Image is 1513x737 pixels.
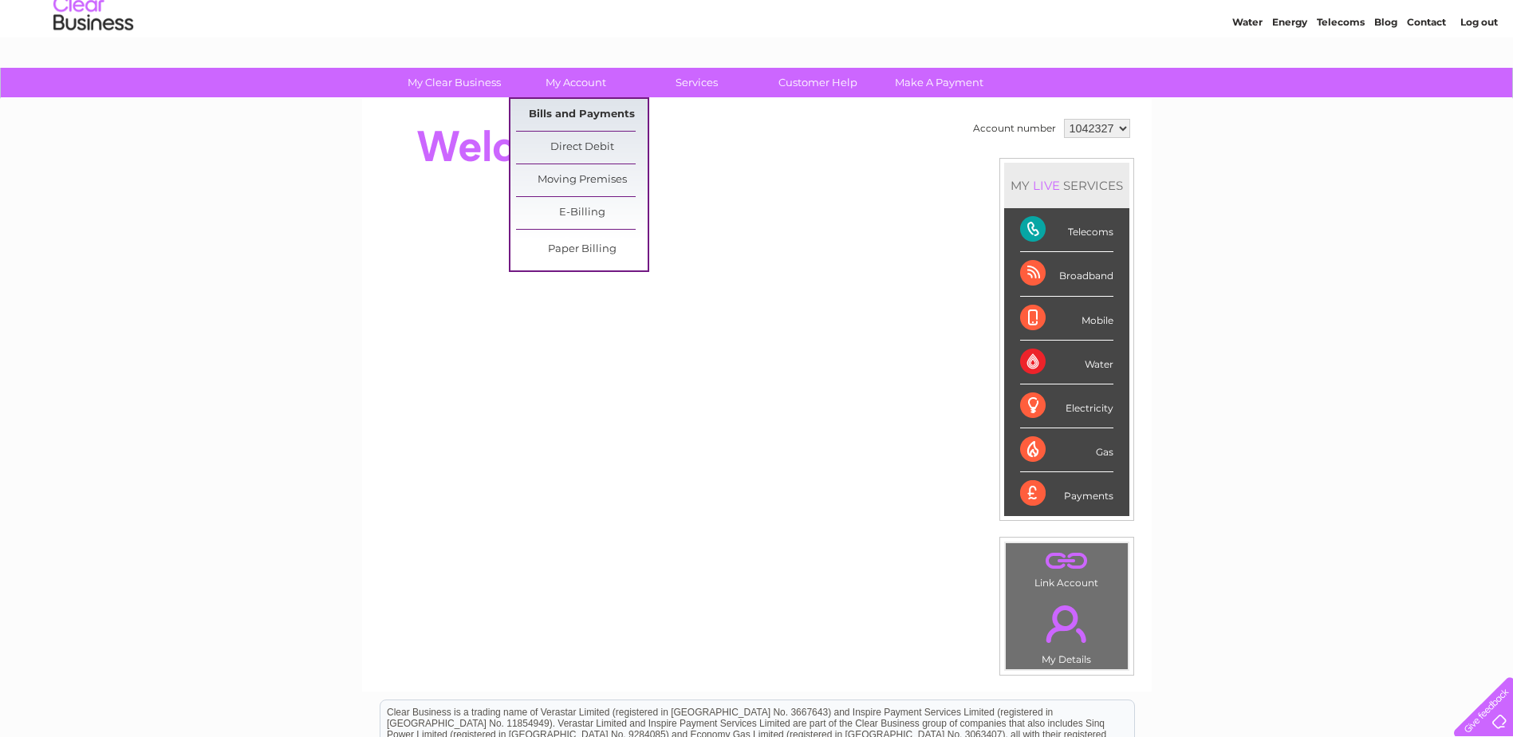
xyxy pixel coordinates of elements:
a: 0333 014 3131 [1212,8,1322,28]
td: Link Account [1005,542,1129,593]
a: Water [1232,68,1263,80]
a: Energy [1272,68,1307,80]
div: Payments [1020,472,1113,515]
a: Bills and Payments [516,99,648,131]
a: Log out [1460,68,1498,80]
a: My Account [510,68,641,97]
div: Electricity [1020,384,1113,428]
a: Make A Payment [873,68,1005,97]
div: Telecoms [1020,208,1113,252]
a: Services [631,68,762,97]
div: Clear Business is a trading name of Verastar Limited (registered in [GEOGRAPHIC_DATA] No. 3667643... [380,9,1134,77]
a: Blog [1374,68,1397,80]
a: Customer Help [752,68,884,97]
td: Account number [969,115,1060,142]
a: Paper Billing [516,234,648,266]
a: My Clear Business [388,68,520,97]
a: . [1010,596,1124,652]
img: logo.png [53,41,134,90]
div: LIVE [1030,178,1063,193]
div: Mobile [1020,297,1113,341]
a: Telecoms [1317,68,1365,80]
a: . [1010,547,1124,575]
a: E-Billing [516,197,648,229]
div: Water [1020,341,1113,384]
div: MY SERVICES [1004,163,1129,208]
div: Gas [1020,428,1113,472]
a: Contact [1407,68,1446,80]
a: Moving Premises [516,164,648,196]
td: My Details [1005,592,1129,670]
div: Broadband [1020,252,1113,296]
a: Direct Debit [516,132,648,164]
